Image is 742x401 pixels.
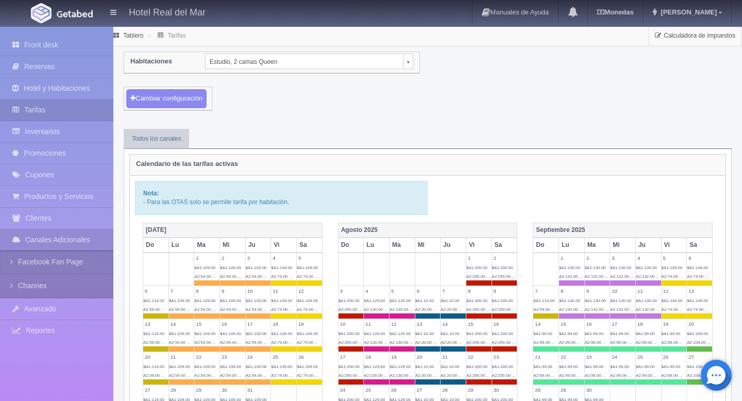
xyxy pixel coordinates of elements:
label: 15 [194,319,220,329]
label: 4 [364,286,389,296]
span: $A1:99.00 A2:99.00 ... [559,364,580,378]
label: 10 [246,286,271,296]
label: 11 [271,286,296,296]
span: $A1:200.00 A2:250.00 ... [466,331,490,345]
label: 7 [441,286,466,296]
span: $A1:10.00 A2:20.00 ... [441,331,462,345]
label: 19 [662,319,687,329]
span: $A1:99.00 A2:99.00 ... [585,331,606,345]
label: 6 [415,286,441,296]
label: 6 [687,253,712,263]
th: Sa [492,238,517,253]
h4: Hotel Real del Mar [129,5,206,18]
label: 19 [390,352,415,362]
label: 19 [297,319,322,329]
span: $A1:130.00 A2:132.00 ... [559,265,582,279]
span: $A1:109.00 A2:54.00 ... [246,331,267,345]
label: 12 [662,286,687,296]
label: 29 [559,385,584,395]
label: 11 [636,286,661,296]
span: $A1:99.00 A2:99.00 ... [533,331,554,345]
span: $A1:129.00 A2:130.00 ... [364,298,387,312]
label: 5 [390,286,415,296]
label: 12 [297,286,322,296]
span: $A1:200.00 A2:250.00 ... [492,364,515,378]
label: 23 [220,352,245,362]
label: 22 [559,352,584,362]
th: Ma [194,238,220,253]
span: $A1:129.00 A2:130.00 ... [390,331,413,345]
img: Getabed [31,3,52,23]
span: $A1:109.00 A2:54.00 ... [220,298,241,312]
span: $A1:119.00 A2:59.00 ... [143,331,164,345]
span: $A1:130.00 A2:132.00 ... [585,298,608,312]
a: Estudio, 2 camas Queen [205,54,413,69]
th: Lu [168,238,194,253]
th: Septiembre 2025 [533,223,713,238]
span: Calculadora de impuestos [664,32,735,39]
label: 1 [194,253,220,263]
label: 11 [364,319,389,329]
span: $A1:109.00 A2:54.00 ... [246,265,267,279]
label: 3 [246,253,271,263]
label: 22 [194,352,220,362]
span: $A1:109.00 A2:109.00 ... [687,364,710,378]
span: $A1:10.00 A2:20.00 ... [441,298,462,312]
label: 17 [339,352,364,362]
span: $A1:149.00 A2:74.00 ... [271,364,292,378]
span: $A1:10.00 A2:20.00 ... [441,364,462,378]
th: Vi [661,238,687,253]
label: 6 [143,286,168,296]
span: $A1:129.00 A2:130.00 ... [390,298,413,312]
span: [PERSON_NAME] [658,8,717,16]
label: 14 [169,319,194,329]
span: $A1:119.00 A2:59.00 ... [143,364,164,378]
label: 18 [364,352,389,362]
label: 25 [636,352,661,362]
span: $A1:129.00 A2:130.00 ... [390,364,413,378]
span: $A1:119.00 A2:59.00 ... [533,298,554,312]
label: 14 [441,319,466,329]
span: $A1:149.00 A2:74.00 ... [271,331,292,345]
span: $A1:129.00 A2:130.00 ... [364,331,387,345]
label: 28 [533,385,559,395]
span: $A1:10.00 A2:20.00 ... [415,298,436,312]
span: $A1:200.00 A2:250.00 ... [492,298,515,312]
span: $A1:99.00 A2:99.00 ... [585,364,606,378]
span: $A1:200.00 A2:250.00 ... [466,265,490,279]
label: 20 [415,352,441,362]
th: Lu [559,238,584,253]
span: $A1:149.00 A2:74.00 ... [271,265,292,279]
span: $A1:130.00 A2:132.00 ... [636,265,659,279]
span: $A1:109.00 A2:54.00 ... [194,265,215,279]
th: Ma [584,238,610,253]
label: 23 [585,352,610,362]
label: 9 [585,286,610,296]
span: $A1:200.00 A2:250.00 ... [339,364,362,378]
th: Vi [271,238,297,253]
label: 20 [143,352,168,362]
label: 26 [662,352,687,362]
span: $A1:109.00 A2:54.00 ... [220,331,241,345]
label: 21 [441,352,466,362]
label: 30 [492,385,517,395]
label: 24 [610,352,635,362]
span: $A1:129.00 A2:130.00 ... [364,364,387,378]
label: 8 [466,286,492,296]
span: $A1:130.00 A2:132.00 ... [610,265,633,279]
span: $A1:109.00 A2:54.00 ... [246,298,267,312]
label: 4 [271,253,296,263]
label: 18 [636,319,661,329]
th: Ju [441,238,466,253]
label: 8 [559,286,584,296]
label: 1 [559,253,584,263]
label: 7 [169,286,194,296]
span: $A1:130.00 A2:132.00 ... [610,298,633,312]
label: 17 [610,319,635,329]
span: $A1:119.00 A2:59.00 ... [143,298,164,312]
label: 26 [297,352,322,362]
label: 3 [610,253,635,263]
label: 29 [466,385,492,395]
span: $A1:109.00 A2:54.00 ... [169,364,190,378]
span: $A1:149.00 A2:74.00 ... [297,331,318,345]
